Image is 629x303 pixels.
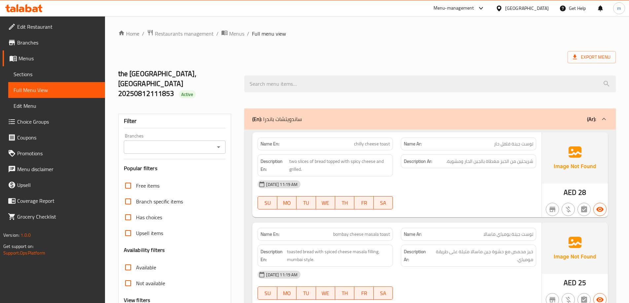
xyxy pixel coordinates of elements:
[136,182,159,190] span: Free items
[17,134,100,141] span: Coupons
[404,140,422,147] strong: Name Ar:
[261,248,286,264] strong: Description En:
[578,186,586,199] span: 28
[179,91,196,98] span: Active
[3,130,105,145] a: Coupons
[8,66,105,82] a: Sections
[17,23,100,31] span: Edit Restaurant
[136,197,183,205] span: Branch specific items
[3,114,105,130] a: Choice Groups
[446,157,533,166] span: شريحتين من الخبز مغطاة بالجبن الحار ومشوية.
[118,29,616,38] nav: breadcrumb
[374,196,393,209] button: SA
[404,231,422,238] strong: Name Ar:
[319,288,332,298] span: WE
[252,114,262,124] b: (En):
[316,196,335,209] button: WE
[357,288,371,298] span: FR
[17,165,100,173] span: Menu disclaimer
[277,196,297,209] button: MO
[404,248,429,264] strong: Description Ar:
[299,288,313,298] span: TU
[3,19,105,35] a: Edit Restaurant
[261,198,274,208] span: SU
[17,39,100,46] span: Branches
[18,54,100,62] span: Menus
[263,181,300,188] span: [DATE] 11:19 AM
[258,196,277,209] button: SU
[374,287,393,300] button: SA
[261,231,279,238] strong: Name En:
[179,90,196,98] div: Active
[14,70,100,78] span: Sections
[221,29,244,38] a: Menus
[14,102,100,110] span: Edit Menu
[505,5,549,12] div: [GEOGRAPHIC_DATA]
[593,203,607,216] button: Available
[229,30,244,38] span: Menus
[280,288,294,298] span: MO
[244,76,616,92] input: search
[17,118,100,126] span: Choice Groups
[142,30,144,38] li: /
[214,142,223,152] button: Open
[376,288,390,298] span: SA
[319,198,332,208] span: WE
[564,186,577,199] span: AED
[261,140,279,147] strong: Name En:
[568,51,616,63] span: Export Menu
[297,196,316,209] button: TU
[335,196,354,209] button: TH
[431,248,533,264] span: خبز محمص مع حشوة جبن ماسالا متبلة على طريقة مومباي.
[261,157,288,173] strong: Description En:
[3,161,105,177] a: Menu disclaimer
[244,108,616,130] div: (En): ساندويتشات باندرا(Ar):
[280,198,294,208] span: MO
[17,149,100,157] span: Promotions
[299,198,313,208] span: TU
[404,157,432,166] strong: Description Ar:
[8,98,105,114] a: Edit Menu
[617,5,621,12] span: m
[562,203,575,216] button: Purchased item
[14,86,100,94] span: Full Menu View
[542,223,608,274] img: Ae5nvW7+0k+MAAAAAElFTkSuQmCC
[542,132,608,184] img: Ae5nvW7+0k+MAAAAAElFTkSuQmCC
[17,197,100,205] span: Coverage Report
[316,287,335,300] button: WE
[252,30,286,38] span: Full menu view
[3,209,105,225] a: Grocery Checklist
[118,69,237,99] h2: the [GEOGRAPHIC_DATA],[GEOGRAPHIC_DATA] 20250812111853
[261,288,274,298] span: SU
[17,181,100,189] span: Upsell
[357,198,371,208] span: FR
[136,263,156,271] span: Available
[3,231,19,239] span: Version:
[376,198,390,208] span: SA
[573,53,611,61] span: Export Menu
[3,249,45,257] a: Support.OpsPlatform
[338,198,352,208] span: TH
[577,203,591,216] button: Not has choices
[3,193,105,209] a: Coverage Report
[216,30,219,38] li: /
[335,287,354,300] button: TH
[124,246,165,254] h3: Availability filters
[118,30,139,38] a: Home
[354,196,373,209] button: FR
[354,287,373,300] button: FR
[20,231,31,239] span: 1.0.0
[258,287,277,300] button: SU
[136,229,163,237] span: Upsell items
[338,288,352,298] span: TH
[147,29,214,38] a: Restaurants management
[333,231,390,238] span: bombay cheese masala toast
[578,276,586,289] span: 25
[297,287,316,300] button: TU
[263,272,300,278] span: [DATE] 11:19 AM
[124,114,226,128] div: Filter
[124,165,226,172] h3: Popular filters
[434,4,474,12] div: Menu-management
[3,35,105,50] a: Branches
[136,279,165,287] span: Not available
